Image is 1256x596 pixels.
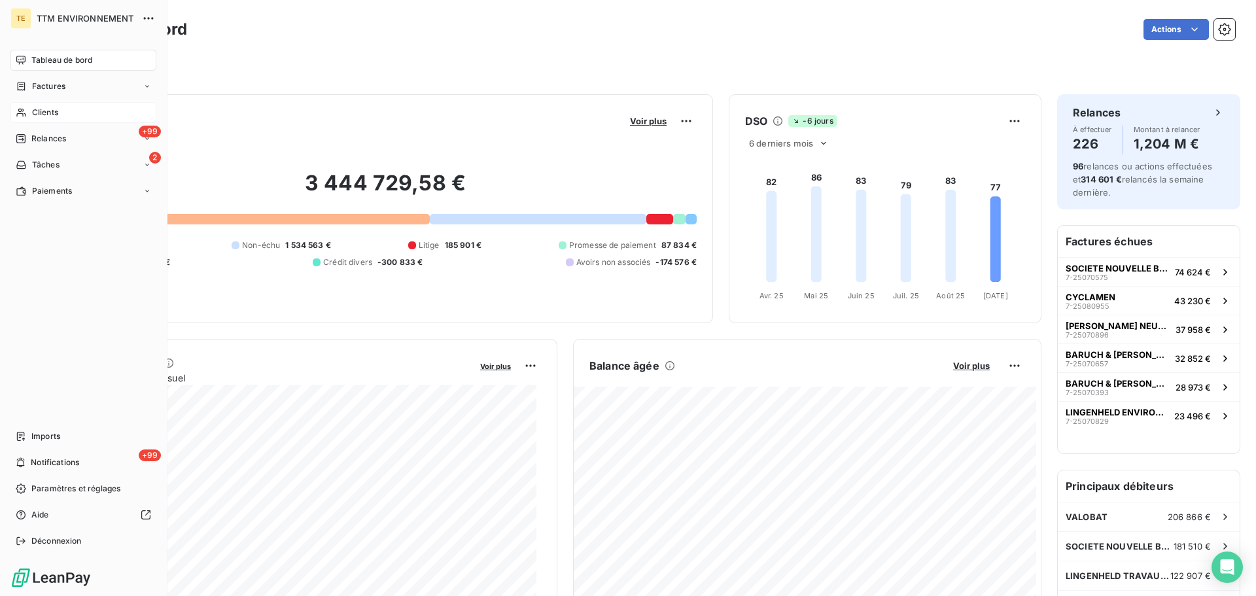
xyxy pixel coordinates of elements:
button: [PERSON_NAME] NEUVES-MAISONS7-2507089637 958 € [1058,315,1240,343]
span: 185 901 € [445,239,481,251]
button: Voir plus [626,115,671,127]
button: Voir plus [476,360,515,372]
span: Promesse de paiement [569,239,656,251]
span: 6 derniers mois [749,138,813,149]
span: Imports [31,430,60,442]
span: Voir plus [630,116,667,126]
span: À effectuer [1073,126,1112,133]
span: Tâches [32,159,60,171]
span: Litige [419,239,440,251]
h4: 226 [1073,133,1112,154]
tspan: Juin 25 [848,291,875,300]
h6: Factures échues [1058,226,1240,257]
span: 96 [1073,161,1083,171]
span: Clients [32,107,58,118]
span: -6 jours [788,115,837,127]
span: Déconnexion [31,535,82,547]
span: Relances [31,133,66,145]
span: Chiffre d'affaires mensuel [74,371,471,385]
span: SOCIETE NOUVELLE BEHEM SNB [1066,263,1170,273]
span: 32 852 € [1175,353,1211,364]
button: Voir plus [949,360,994,372]
span: Non-échu [242,239,280,251]
tspan: Mai 25 [804,291,828,300]
h6: DSO [745,113,767,129]
h6: Relances [1073,105,1121,120]
span: Tableau de bord [31,54,92,66]
span: 2 [149,152,161,164]
span: CYCLAMEN [1066,292,1115,302]
tspan: [DATE] [983,291,1008,300]
span: 43 230 € [1174,296,1211,306]
h6: Principaux débiteurs [1058,470,1240,502]
span: Voir plus [480,362,511,371]
span: +99 [139,449,161,461]
span: Montant à relancer [1134,126,1200,133]
span: Aide [31,509,49,521]
div: TE [10,8,31,29]
button: SOCIETE NOUVELLE BEHEM SNB7-2507057574 624 € [1058,257,1240,286]
img: Logo LeanPay [10,567,92,588]
span: Paramètres et réglages [31,483,120,495]
span: 7-25070575 [1066,273,1108,281]
span: 7-25070896 [1066,331,1109,339]
span: 1 534 563 € [285,239,331,251]
span: LINGENHELD TRAVAUX SPECIAUX [1066,570,1170,581]
span: Factures [32,80,65,92]
span: SOCIETE NOUVELLE BEHEM SNB [1066,541,1174,552]
span: 28 973 € [1176,382,1211,393]
span: 7-25070829 [1066,417,1109,425]
span: -300 833 € [377,256,423,268]
span: +99 [139,126,161,137]
span: Avoirs non associés [576,256,651,268]
h6: Balance âgée [589,358,659,374]
span: 122 907 € [1170,570,1211,581]
button: BARUCH & [PERSON_NAME]7-2507039328 973 € [1058,372,1240,401]
span: TTM ENVIRONNEMENT [37,13,134,24]
button: LINGENHELD ENVIRONNEMENT [GEOGRAPHIC_DATA]7-2507082923 496 € [1058,401,1240,430]
span: [PERSON_NAME] NEUVES-MAISONS [1066,321,1170,331]
tspan: Avr. 25 [759,291,784,300]
span: BARUCH & [PERSON_NAME] [1066,349,1170,360]
span: Notifications [31,457,79,468]
span: 74 624 € [1175,267,1211,277]
span: Paiements [32,185,72,197]
span: LINGENHELD ENVIRONNEMENT [GEOGRAPHIC_DATA] [1066,407,1169,417]
span: relances ou actions effectuées et relancés la semaine dernière. [1073,161,1212,198]
span: 37 958 € [1176,324,1211,335]
button: Actions [1143,19,1209,40]
span: 206 866 € [1168,512,1211,522]
span: 87 834 € [661,239,697,251]
button: CYCLAMEN7-2508095543 230 € [1058,286,1240,315]
span: 7-25070657 [1066,360,1108,368]
a: Aide [10,504,156,525]
span: 7-25070393 [1066,389,1109,396]
button: BARUCH & [PERSON_NAME]7-2507065732 852 € [1058,343,1240,372]
span: 314 601 € [1081,174,1121,184]
div: Open Intercom Messenger [1212,552,1243,583]
h2: 3 444 729,58 € [74,170,697,209]
h4: 1,204 M € [1134,133,1200,154]
span: Voir plus [953,360,990,371]
span: VALOBAT [1066,512,1108,522]
span: BARUCH & [PERSON_NAME] [1066,378,1170,389]
span: 7-25080955 [1066,302,1109,310]
tspan: Août 25 [936,291,965,300]
span: Crédit divers [323,256,372,268]
span: 23 496 € [1174,411,1211,421]
tspan: Juil. 25 [893,291,919,300]
span: 181 510 € [1174,541,1211,552]
span: -174 576 € [655,256,697,268]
